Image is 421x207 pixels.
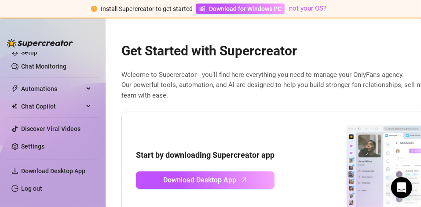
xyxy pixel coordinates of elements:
span: thunderbolt [11,85,18,92]
a: Download for Windows PC [196,4,285,14]
span: Chat Copilot [21,99,84,113]
a: Download Desktop Apparrow-up [136,171,275,189]
span: Download Desktop App [164,174,237,185]
strong: Start by downloading Supercreator app [136,150,275,160]
a: Setup [21,49,37,56]
img: logo-BBDzfeDw.svg [7,39,73,47]
span: arrow-up [239,174,249,185]
a: Log out [21,185,42,192]
span: download [11,167,18,174]
div: Open Intercom Messenger [391,177,412,198]
span: windows [199,6,205,12]
a: not your OS? [289,4,326,12]
span: Download for Windows PC [209,4,282,14]
img: Chat Copilot [11,103,17,109]
a: Chat Monitoring [21,63,66,70]
span: Download Desktop App [21,167,85,174]
a: Discover Viral Videos [21,125,81,132]
a: Settings [21,143,44,150]
span: Automations [21,82,84,96]
span: Install Supercreator to get started [101,5,193,12]
span: exclamation-circle [91,6,97,12]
